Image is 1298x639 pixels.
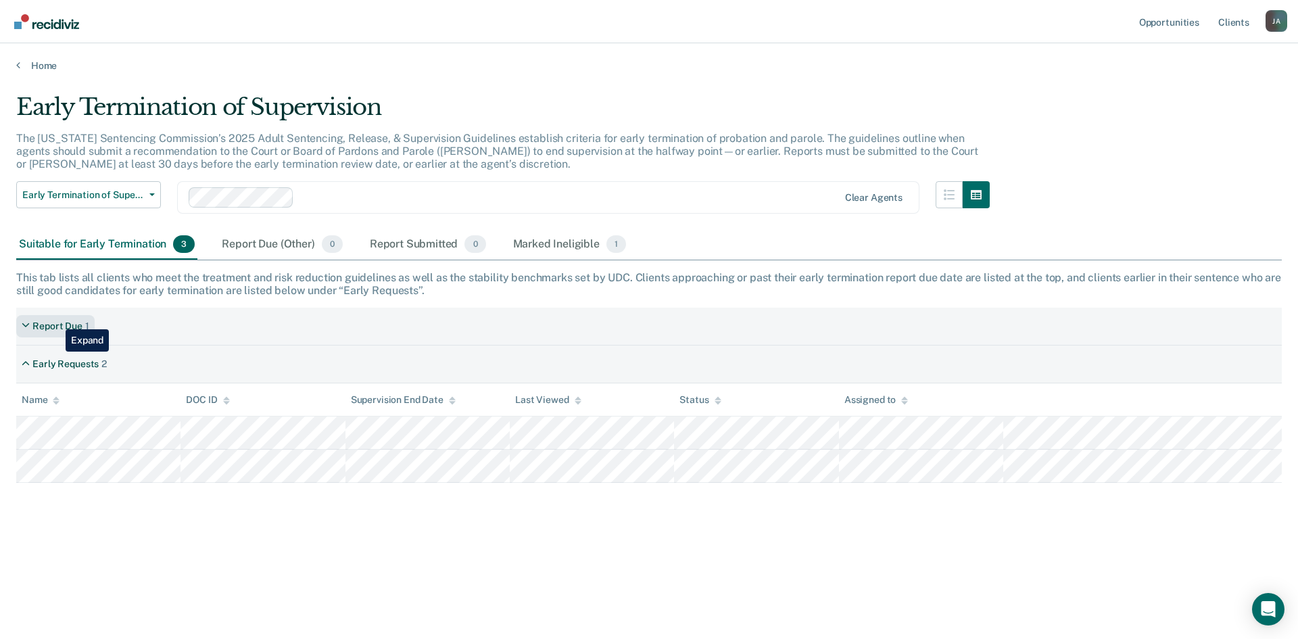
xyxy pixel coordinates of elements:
div: Early Requests [32,358,99,370]
div: Report Due1 [16,315,95,337]
div: Marked Ineligible1 [510,230,629,260]
span: Early Termination of Supervision [22,189,144,201]
div: Report Submitted0 [367,230,489,260]
div: DOC ID [186,394,229,406]
button: Profile dropdown button [1266,10,1287,32]
div: Clear agents [845,192,903,204]
div: J A [1266,10,1287,32]
div: Assigned to [844,394,908,406]
span: 0 [464,235,485,253]
div: Report Due (Other)0 [219,230,345,260]
div: Early Termination of Supervision [16,93,990,132]
span: 1 [606,235,626,253]
div: Early Requests2 [16,353,112,375]
div: This tab lists all clients who meet the treatment and risk reduction guidelines as well as the st... [16,271,1282,297]
div: Open Intercom Messenger [1252,593,1284,625]
span: 0 [322,235,343,253]
div: Name [22,394,59,406]
div: Status [679,394,721,406]
a: Home [16,60,1282,72]
div: Report Due [32,321,82,332]
img: Recidiviz [14,14,79,29]
div: Last Viewed [515,394,581,406]
div: Supervision End Date [351,394,456,406]
p: The [US_STATE] Sentencing Commission’s 2025 Adult Sentencing, Release, & Supervision Guidelines e... [16,132,978,170]
button: Early Termination of Supervision [16,181,161,208]
span: 3 [173,235,195,253]
div: Suitable for Early Termination3 [16,230,197,260]
div: 2 [101,358,107,370]
div: 1 [85,321,89,332]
